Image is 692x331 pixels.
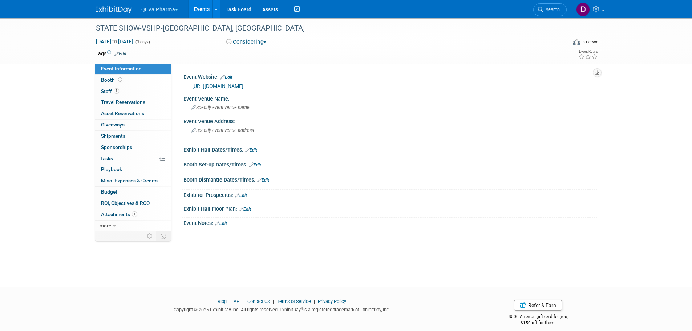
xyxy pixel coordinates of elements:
img: ExhibitDay [96,6,132,13]
span: Specify event venue address [191,128,254,133]
a: Edit [215,221,227,226]
span: Event Information [101,66,142,72]
span: | [312,299,317,304]
span: to [111,39,118,44]
td: Personalize Event Tab Strip [143,231,156,241]
div: Event Venue Address: [183,116,597,125]
a: Edit [257,178,269,183]
span: 1 [132,211,137,217]
span: Booth not reserved yet [117,77,124,82]
a: Budget [95,187,171,198]
div: $500 Amazon gift card for you, [479,309,597,326]
span: Sponsorships [101,144,132,150]
a: ROI, Objectives & ROO [95,198,171,209]
span: Staff [101,88,119,94]
span: (3 days) [135,40,150,44]
span: | [271,299,276,304]
a: Giveaways [95,120,171,130]
div: Booth Set-up Dates/Times: [183,159,597,169]
a: Booth [95,75,171,86]
td: Tags [96,50,126,57]
a: Attachments1 [95,209,171,220]
span: | [228,299,232,304]
div: Event Format [524,38,599,49]
div: Event Website: [183,72,597,81]
img: Danielle Mitchell [576,3,590,16]
span: [DATE] [DATE] [96,38,134,45]
div: Exhibitor Prospectus: [183,190,597,199]
span: | [242,299,246,304]
a: Asset Reservations [95,108,171,119]
span: Misc. Expenses & Credits [101,178,158,183]
a: Blog [218,299,227,304]
span: Shipments [101,133,125,139]
span: Attachments [101,211,137,217]
a: Edit [235,193,247,198]
div: Event Rating [578,50,598,53]
span: Booth [101,77,124,83]
a: Staff1 [95,86,171,97]
span: Search [543,7,560,12]
div: Booth Dismantle Dates/Times: [183,174,597,184]
a: Misc. Expenses & Credits [95,175,171,186]
div: Exhibit Hall Dates/Times: [183,144,597,154]
span: Tasks [100,156,113,161]
span: Playbook [101,166,122,172]
span: ROI, Objectives & ROO [101,200,150,206]
sup: ® [301,306,303,310]
a: Contact Us [247,299,270,304]
a: Edit [220,75,232,80]
span: Giveaways [101,122,125,128]
a: Sponsorships [95,142,171,153]
div: In-Person [581,39,598,45]
a: Edit [249,162,261,167]
a: Terms of Service [277,299,311,304]
a: Tasks [95,153,171,164]
span: Specify event venue name [191,105,250,110]
a: Shipments [95,131,171,142]
div: Exhibit Hall Floor Plan: [183,203,597,213]
a: Privacy Policy [318,299,346,304]
a: Edit [114,51,126,56]
a: Event Information [95,64,171,74]
a: Edit [245,148,257,153]
span: Asset Reservations [101,110,144,116]
a: Edit [239,207,251,212]
span: Travel Reservations [101,99,145,105]
a: more [95,221,171,231]
a: Playbook [95,164,171,175]
img: Format-Inperson.png [573,39,580,45]
a: Travel Reservations [95,97,171,108]
td: Toggle Event Tabs [156,231,171,241]
span: Budget [101,189,117,195]
a: Refer & Earn [514,300,562,311]
span: more [100,223,111,229]
div: $150 off for them. [479,320,597,326]
a: [URL][DOMAIN_NAME] [192,83,243,89]
a: Search [533,3,567,16]
div: STATE SHOW-VSHP-[GEOGRAPHIC_DATA], [GEOGRAPHIC_DATA] [93,22,556,35]
div: Event Venue Name: [183,93,597,102]
div: Copyright © 2025 ExhibitDay, Inc. All rights reserved. ExhibitDay is a registered trademark of Ex... [96,305,469,313]
button: Considering [224,38,269,46]
a: API [234,299,240,304]
div: Event Notes: [183,218,597,227]
span: 1 [114,88,119,94]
